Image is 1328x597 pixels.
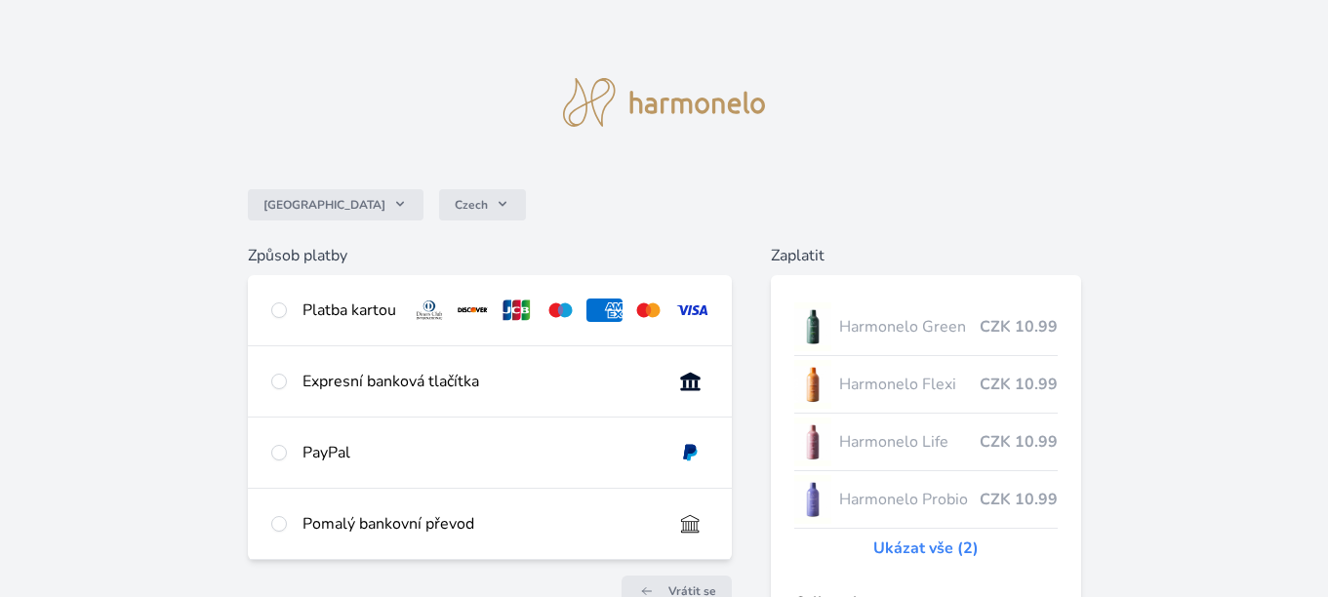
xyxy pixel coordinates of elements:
img: amex.svg [586,298,623,322]
img: logo.svg [563,78,766,127]
div: PayPal [302,441,657,464]
img: CLEAN_FLEXI_se_stinem_x-hi_(1)-lo.jpg [794,360,831,409]
button: [GEOGRAPHIC_DATA] [248,189,423,220]
img: bankTransfer_IBAN.svg [672,512,708,536]
span: CZK 10.99 [980,315,1058,338]
span: [GEOGRAPHIC_DATA] [263,197,385,213]
img: onlineBanking_CZ.svg [672,370,708,393]
h6: Zaplatit [771,244,1081,267]
span: CZK 10.99 [980,488,1058,511]
img: diners.svg [412,298,448,322]
span: CZK 10.99 [980,430,1058,454]
img: discover.svg [455,298,491,322]
img: mc.svg [630,298,666,322]
span: Harmonelo Probio [839,488,980,511]
span: Harmonelo Green [839,315,980,338]
img: CLEAN_LIFE_se_stinem_x-lo.jpg [794,418,831,466]
img: jcb.svg [499,298,535,322]
img: CLEAN_PROBIO_se_stinem_x-lo.jpg [794,475,831,524]
span: Harmonelo Flexi [839,373,980,396]
h6: Způsob platby [248,244,732,267]
a: Ukázat vše (2) [873,537,979,560]
img: paypal.svg [672,441,708,464]
div: Expresní banková tlačítka [302,370,657,393]
span: Czech [455,197,488,213]
img: CLEAN_GREEN_se_stinem_x-lo.jpg [794,302,831,351]
div: Platba kartou [302,298,396,322]
button: Czech [439,189,526,220]
img: visa.svg [674,298,710,322]
img: maestro.svg [543,298,579,322]
span: CZK 10.99 [980,373,1058,396]
div: Pomalý bankovní převod [302,512,657,536]
span: Harmonelo Life [839,430,980,454]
